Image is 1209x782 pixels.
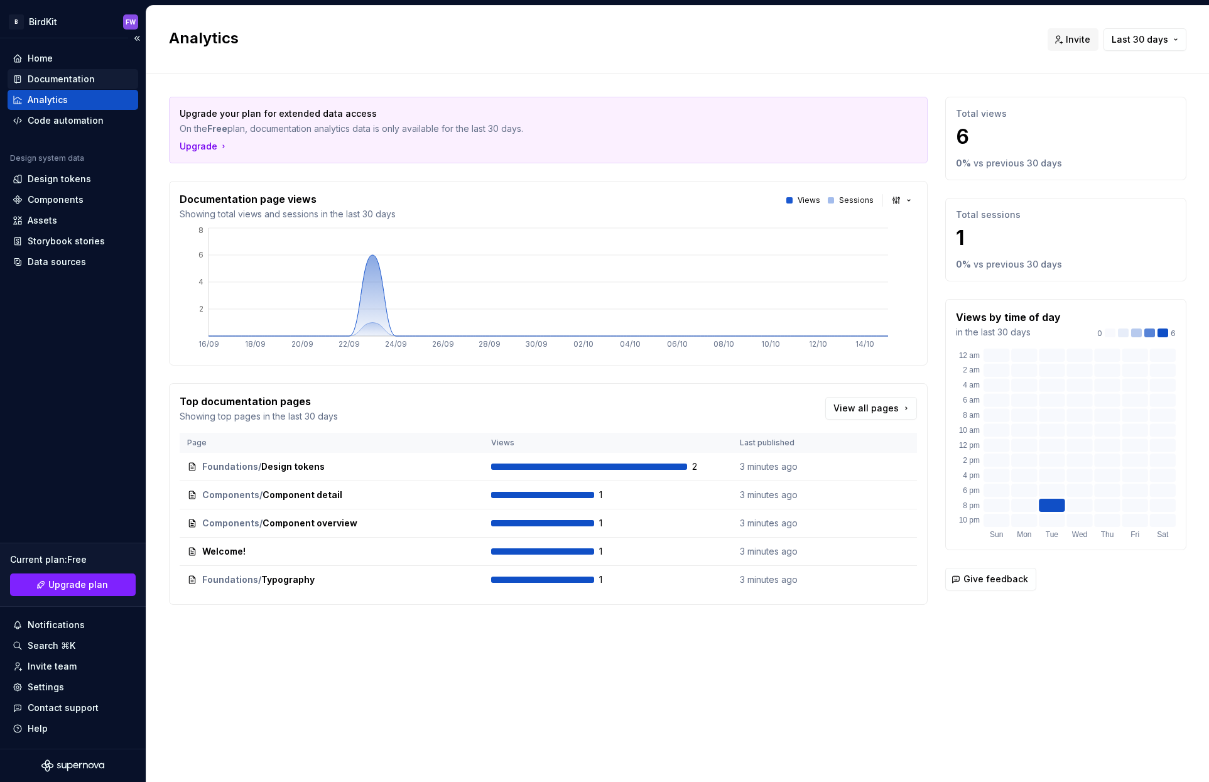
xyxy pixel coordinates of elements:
[259,517,263,529] span: /
[8,69,138,89] a: Documentation
[28,660,77,673] div: Invite team
[8,231,138,251] a: Storybook stories
[432,339,454,349] tspan: 26/09
[740,517,834,529] p: 3 minutes ago
[732,433,842,453] th: Last published
[8,656,138,676] a: Invite team
[180,140,229,153] div: Upgrade
[1103,28,1186,51] button: Last 30 days
[1101,530,1114,539] text: Thu
[180,410,338,423] p: Showing top pages in the last 30 days
[128,30,146,47] button: Collapse sidebar
[959,441,980,450] text: 12 pm
[825,397,917,420] a: View all pages
[963,411,980,420] text: 8 am
[599,573,632,586] span: 1
[28,193,84,206] div: Components
[385,339,407,349] tspan: 24/09
[963,456,980,465] text: 2 pm
[713,339,734,349] tspan: 08/10
[1072,530,1087,539] text: Wed
[959,351,980,360] text: 12 am
[484,433,732,453] th: Views
[202,460,258,473] span: Foundations
[990,530,1003,539] text: Sun
[3,8,143,35] button: BBirdKitFW
[198,225,203,235] tspan: 8
[1130,530,1139,539] text: Fri
[973,157,1062,170] p: vs previous 30 days
[180,122,829,135] p: On the plan, documentation analytics data is only available for the last 30 days.
[9,14,24,30] div: B
[48,578,108,591] span: Upgrade plan
[291,339,313,349] tspan: 20/09
[198,277,203,286] tspan: 4
[8,190,138,210] a: Components
[126,17,136,27] div: FW
[1097,329,1176,339] div: 6
[261,573,315,586] span: Typography
[258,573,261,586] span: /
[525,339,548,349] tspan: 30/09
[1112,33,1168,46] span: Last 30 days
[956,326,1061,339] p: in the last 30 days
[180,107,829,120] p: Upgrade your plan for extended data access
[245,339,266,349] tspan: 18/09
[1048,28,1098,51] button: Invite
[8,698,138,718] button: Contact support
[28,681,64,693] div: Settings
[8,48,138,68] a: Home
[28,702,99,714] div: Contact support
[202,545,246,558] span: Welcome!
[261,460,325,473] span: Design tokens
[963,501,980,510] text: 8 pm
[833,402,899,415] span: View all pages
[202,517,259,529] span: Components
[28,235,105,247] div: Storybook stories
[599,517,632,529] span: 1
[263,489,342,501] span: Component detail
[8,252,138,272] a: Data sources
[169,28,1033,48] h2: Analytics
[1046,530,1059,539] text: Tue
[29,16,57,28] div: BirdKit
[202,573,258,586] span: Foundations
[945,568,1036,590] button: Give feedback
[180,208,396,220] p: Showing total views and sessions in the last 30 days
[956,225,1176,251] p: 1
[28,256,86,268] div: Data sources
[28,73,95,85] div: Documentation
[28,114,104,127] div: Code automation
[479,339,501,349] tspan: 28/09
[180,433,484,453] th: Page
[1097,329,1102,339] p: 0
[10,553,136,566] div: Current plan : Free
[8,210,138,231] a: Assets
[180,394,338,409] p: Top documentation pages
[1157,530,1169,539] text: Sat
[740,573,834,586] p: 3 minutes ago
[207,123,227,134] strong: Free
[263,517,357,529] span: Component overview
[202,489,259,501] span: Components
[959,516,980,524] text: 10 pm
[8,719,138,739] button: Help
[740,489,834,501] p: 3 minutes ago
[10,573,136,596] button: Upgrade plan
[28,619,85,631] div: Notifications
[956,310,1061,325] p: Views by time of day
[956,209,1176,221] p: Total sessions
[963,381,980,389] text: 4 am
[8,615,138,635] button: Notifications
[41,759,104,772] svg: Supernova Logo
[8,677,138,697] a: Settings
[28,173,91,185] div: Design tokens
[258,460,261,473] span: /
[28,52,53,65] div: Home
[963,396,980,405] text: 6 am
[956,258,971,271] p: 0 %
[180,192,396,207] p: Documentation page views
[259,489,263,501] span: /
[959,426,980,435] text: 10 am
